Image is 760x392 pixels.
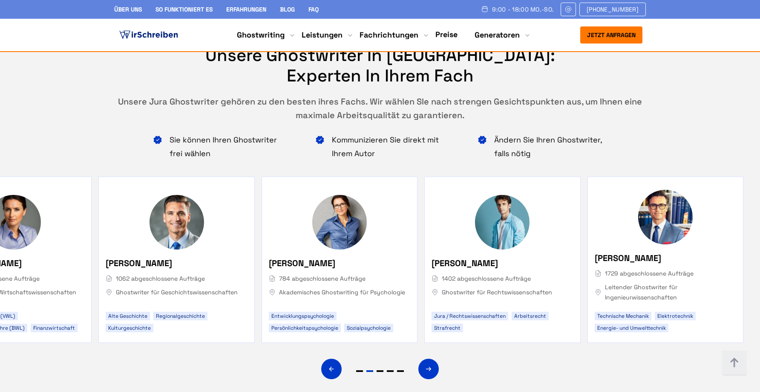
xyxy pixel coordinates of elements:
li: Finanzwirtschaft [31,324,78,332]
span: [PERSON_NAME] [432,256,498,270]
a: Ghostwriting [237,30,285,40]
div: Previous slide [321,359,342,379]
div: 4 / 5 [587,177,743,343]
a: Erfahrungen [226,6,266,13]
img: Schedule [481,6,489,12]
span: Go to slide 2 [366,370,373,372]
span: Ghostwriter für Geschichtswissenschaften [106,287,247,297]
div: 2 / 5 [262,177,417,343]
span: Akademisches Ghostwriting für Psychologie [269,287,410,297]
li: Energie- und Umwelttechnik [595,324,668,332]
li: Persönlichkeitspsychologie [269,324,341,332]
span: [PHONE_NUMBER] [587,6,639,13]
span: 1402 abgeschlossene Aufträge [432,273,573,284]
a: Preise [435,29,458,39]
img: logo ghostwriter-österreich [118,29,180,41]
li: Sie können Ihren Ghostwriter frei wählen [154,133,282,160]
a: Über uns [114,6,142,13]
span: 1729 abgeschlossene Aufträge [595,268,736,279]
div: Unsere Jura Ghostwriter gehören zu den besten ihres Fachs. Wir wählen SIe nach strengen Gesichtsp... [115,95,645,122]
li: Ändern Sie Ihren Ghostwriter, falls nötig [478,133,606,160]
li: Entwicklungspsychologie [269,312,337,320]
img: button top [722,350,747,376]
h2: Unsere Ghostwriter in [GEOGRAPHIC_DATA]: Experten in ihrem Fach [194,45,566,86]
li: Sozialpsychologie [344,324,393,332]
span: 9:00 - 18:00 Mo.-So. [492,6,554,13]
span: [PERSON_NAME] [269,256,335,270]
div: Next slide [418,359,439,379]
span: [PERSON_NAME] [106,256,172,270]
a: So funktioniert es [155,6,213,13]
li: Alte Geschichte [106,312,150,320]
a: Blog [280,6,295,13]
li: Jura / Rechtswissenschaften [432,312,508,320]
span: Go to slide 4 [387,370,394,372]
span: Go to slide 1 [356,370,363,372]
li: Technische Mechanik [595,312,651,320]
img: Dr. Laura Müller [312,195,367,250]
li: Kulturgeschichte [106,324,153,332]
span: 784 abgeschlossene Aufträge [269,273,410,284]
span: [PERSON_NAME] [595,251,661,265]
div: 3 / 5 [424,177,580,343]
a: Generatoren [475,30,520,40]
li: Arbeitsrecht [512,312,549,320]
button: Jetzt anfragen [580,26,642,44]
a: [PHONE_NUMBER] [579,3,646,16]
img: Email [564,6,572,13]
img: Prof. Dr. Markus Steinbach [475,195,530,250]
div: 1 / 5 [98,177,254,343]
span: Ghostwriter für Rechtswissenschaften [432,287,573,297]
span: Leitender Ghostwriter für Ingenieurwissenschaften [595,282,736,302]
li: Kommunizieren Sie direkt mit Ihrem Autor [316,133,444,160]
li: Strafrecht [432,324,463,332]
a: Fachrichtungen [360,30,418,40]
li: Regionalgeschichte [153,312,207,320]
img: Dr. Thomas Richter [150,195,204,250]
a: FAQ [308,6,319,13]
span: Go to slide 3 [377,370,383,372]
a: Leistungen [302,30,343,40]
img: Dr. Felix Neumann [638,190,693,244]
li: Elektrotechnik [655,312,696,320]
span: Go to slide 5 [397,370,404,372]
span: 1062 abgeschlossene Aufträge [106,273,247,284]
